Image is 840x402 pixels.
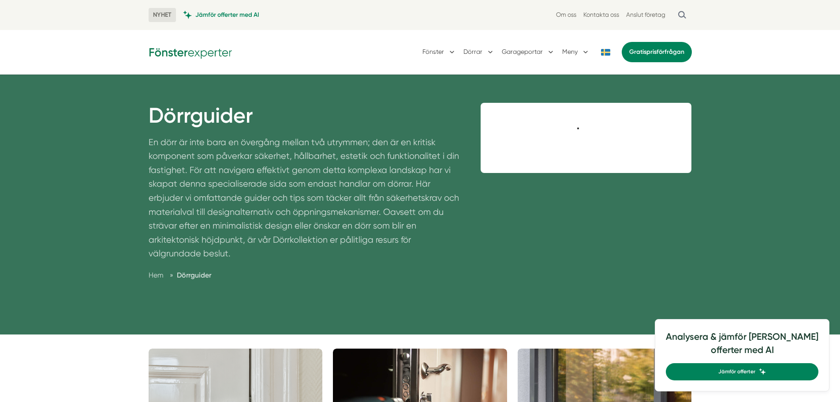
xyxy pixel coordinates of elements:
a: Jämför offerter med AI [183,11,259,19]
a: Dörrguider [177,271,211,279]
span: NYHET [149,8,176,22]
nav: Breadcrumb [149,270,460,281]
span: Gratis [629,48,646,56]
a: Hem [149,271,164,279]
a: Anslut företag [626,11,665,19]
span: Jämför offerter [718,368,755,376]
a: Gratisprisförfrågan [622,42,692,62]
button: Fönster [422,41,456,64]
span: » [170,270,173,281]
a: Jämför offerter [666,363,818,380]
span: Jämför offerter med AI [195,11,259,19]
button: Meny [562,41,590,64]
h4: Analysera & jämför [PERSON_NAME] offerter med AI [666,330,818,363]
p: En dörr är inte bara en övergång mellan två utrymmen; den är en kritisk komponent som påverkar sä... [149,135,460,265]
button: Garageportar [502,41,555,64]
a: Om oss [556,11,576,19]
button: Dörrar [463,41,495,64]
h1: Dörrguider [149,103,460,135]
img: Fönsterexperter Logotyp [149,45,232,59]
a: Kontakta oss [583,11,619,19]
